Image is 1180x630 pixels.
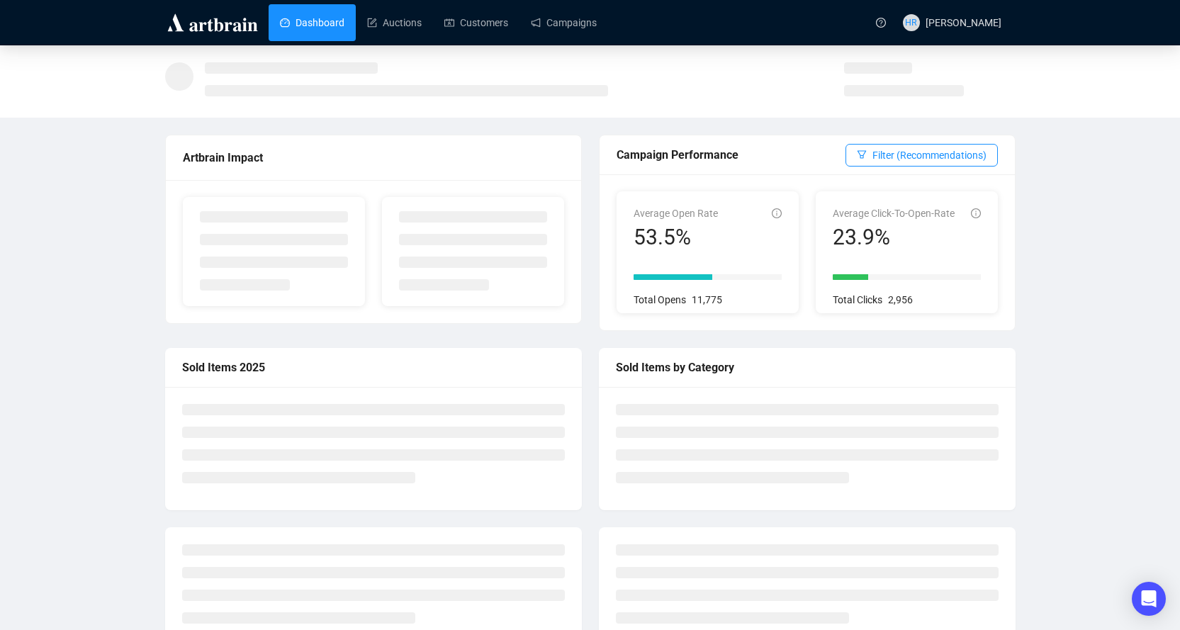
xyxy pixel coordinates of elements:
[833,294,882,305] span: Total Clicks
[772,208,782,218] span: info-circle
[905,16,917,30] span: HR
[617,146,845,164] div: Campaign Performance
[872,147,987,163] span: Filter (Recommendations)
[444,4,508,41] a: Customers
[634,224,718,251] div: 53.5%
[280,4,344,41] a: Dashboard
[845,144,998,167] button: Filter (Recommendations)
[634,294,686,305] span: Total Opens
[634,208,718,219] span: Average Open Rate
[367,4,422,41] a: Auctions
[183,149,564,167] div: Artbrain Impact
[833,208,955,219] span: Average Click-To-Open-Rate
[182,359,565,376] div: Sold Items 2025
[888,294,913,305] span: 2,956
[971,208,981,218] span: info-circle
[857,150,867,159] span: filter
[616,359,999,376] div: Sold Items by Category
[876,18,886,28] span: question-circle
[165,11,260,34] img: logo
[531,4,597,41] a: Campaigns
[1132,582,1166,616] div: Open Intercom Messenger
[833,224,955,251] div: 23.9%
[926,17,1001,28] span: [PERSON_NAME]
[692,294,722,305] span: 11,775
